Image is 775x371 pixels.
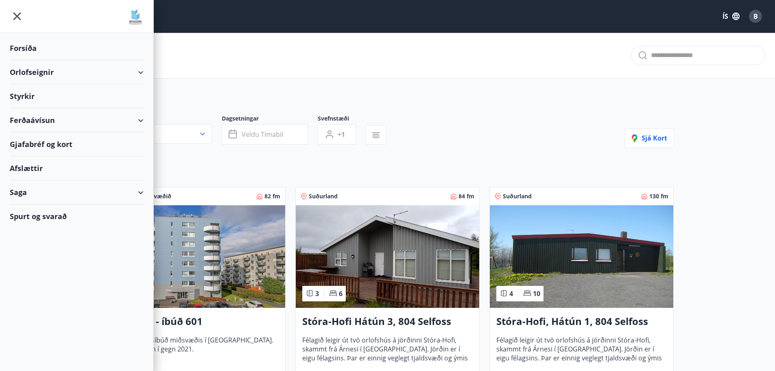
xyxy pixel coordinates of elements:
[101,114,222,124] span: Svæði
[490,205,673,308] img: Paella dish
[746,7,765,26] button: B
[296,205,479,308] img: Paella dish
[10,36,144,60] div: Forsíða
[10,156,144,180] div: Afslættir
[222,124,308,145] button: Veldu tímabil
[10,132,144,156] div: Gjafabréf og kort
[318,114,366,124] span: Svefnstæði
[302,314,473,329] h3: Stóra-Hofi Hátún 3, 804 Selfoss
[649,192,668,200] span: 130 fm
[315,289,319,298] span: 3
[127,9,144,25] img: union_logo
[101,124,212,144] button: Allt
[338,130,345,139] span: +1
[10,180,144,204] div: Saga
[339,289,343,298] span: 6
[10,84,144,108] div: Styrkir
[309,192,338,200] span: Suðurland
[318,124,356,145] button: +1
[503,192,532,200] span: Suðurland
[533,289,540,298] span: 10
[458,192,474,200] span: 84 fm
[302,336,473,362] span: Félagið leigir út tvö orlofshús á jörðinni Stóra-Hofi, skammt frá Árnesi í [GEOGRAPHIC_DATA]. Jör...
[102,205,285,308] img: Paella dish
[10,9,24,24] button: menu
[10,60,144,84] div: Orlofseignir
[496,336,667,362] span: Félagið leigir út tvö orlofshús á jörðinni Stóra-Hofi, skammt frá Árnesi í [GEOGRAPHIC_DATA]. Jör...
[264,192,280,200] span: 82 fm
[625,128,674,148] button: Sjá kort
[10,204,144,228] div: Spurt og svarað
[509,289,513,298] span: 4
[10,108,144,132] div: Ferðaávísun
[108,314,279,329] h3: Sóltún 28 - íbúð 601
[242,130,283,139] span: Veldu tímabil
[753,12,758,21] span: B
[632,134,667,143] span: Sjá kort
[718,9,744,24] button: ÍS
[222,114,318,124] span: Dagsetningar
[496,314,667,329] h3: Stóra-Hofi, Hátún 1, 804 Selfoss
[108,336,279,362] span: Félagið á orlofsíbúð miðsvæðis í [GEOGRAPHIC_DATA]. Íbúðin var tekin í gegn 2021.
